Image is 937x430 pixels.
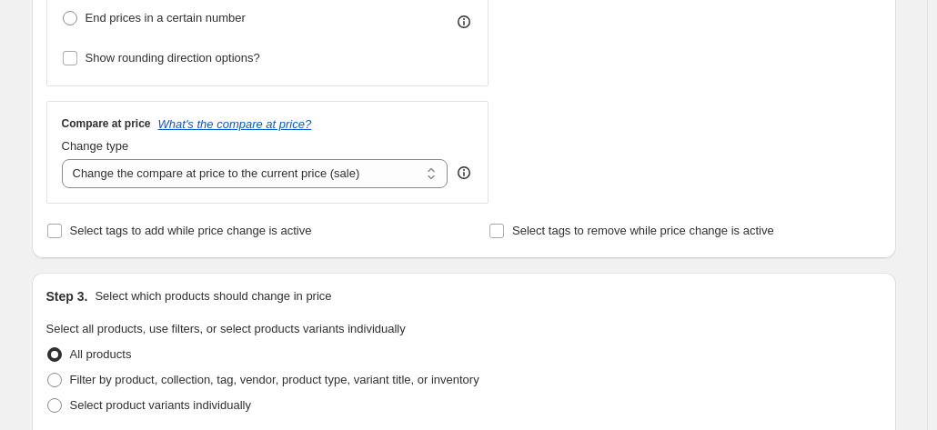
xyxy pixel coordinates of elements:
span: All products [70,347,132,361]
span: Select product variants individually [70,398,251,412]
button: What's the compare at price? [158,117,312,131]
span: Select all products, use filters, or select products variants individually [46,322,406,335]
span: Select tags to remove while price change is active [512,224,774,237]
span: Filter by product, collection, tag, vendor, product type, variant title, or inventory [70,373,479,386]
span: Show rounding direction options? [86,51,260,65]
p: Select which products should change in price [95,287,331,305]
h3: Compare at price [62,116,151,131]
span: Select tags to add while price change is active [70,224,312,237]
span: End prices in a certain number [86,11,246,25]
div: help [455,164,473,182]
h2: Step 3. [46,287,88,305]
span: Change type [62,139,129,153]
